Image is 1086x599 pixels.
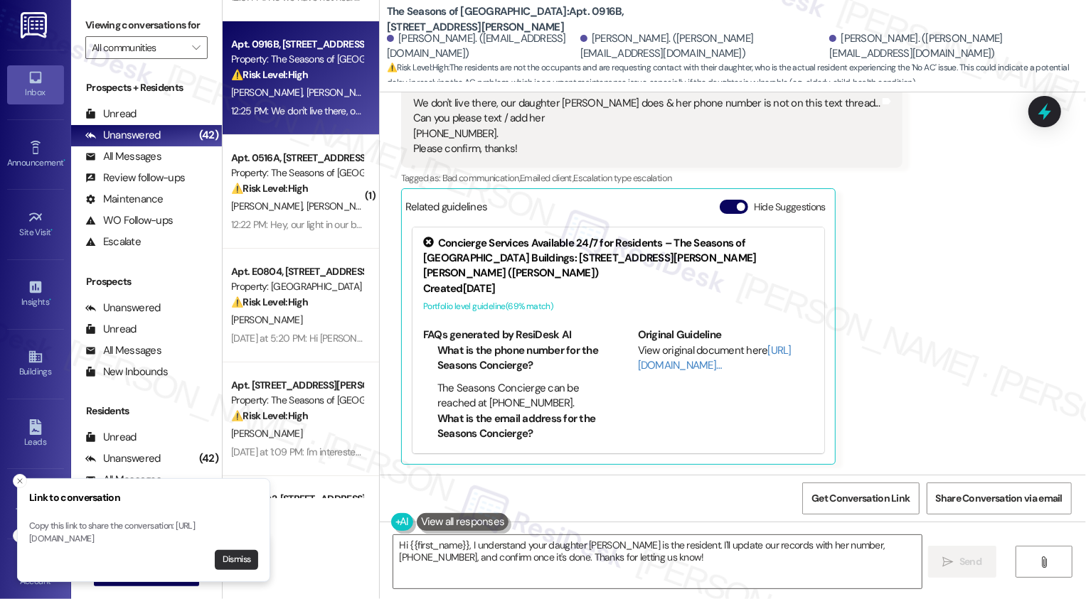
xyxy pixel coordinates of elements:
[21,12,50,38] img: ResiDesk Logo
[29,490,258,505] h3: Link to conversation
[387,62,448,73] strong: ⚠️ Risk Level: High
[85,128,161,143] div: Unanswered
[638,343,792,372] a: [URL][DOMAIN_NAME]…
[231,313,302,326] span: [PERSON_NAME]
[423,328,571,342] b: FAQs generated by ResiDesk AI
[51,225,53,235] span: •
[7,345,64,383] a: Buildings
[231,296,308,308] strong: ⚠️ Risk Level: High
[638,343,814,374] div: View original document here
[85,301,161,315] div: Unanswered
[959,554,981,569] span: Send
[71,274,222,289] div: Prospects
[520,172,573,184] span: Emailed client ,
[231,52,363,67] div: Property: The Seasons of [GEOGRAPHIC_DATA]
[393,535,922,588] textarea: Hi {{first_name}}, I understand your daughter [PERSON_NAME] is the resident. I'll update our reco...
[215,550,258,570] button: Dismiss
[231,68,308,81] strong: ⚠️ Risk Level: High
[405,200,488,220] div: Related guidelines
[437,411,599,442] li: What is the email address for the Seasons Concierge?
[1039,556,1050,568] i: 
[7,205,64,244] a: Site Visit •
[196,124,222,146] div: (42)
[85,192,164,207] div: Maintenance
[802,482,919,514] button: Get Conversation Link
[231,86,307,99] span: [PERSON_NAME]
[7,65,64,104] a: Inbox
[29,520,258,545] p: Copy this link to share the conversation: [URL][DOMAIN_NAME]
[231,393,363,408] div: Property: The Seasons of [GEOGRAPHIC_DATA]
[7,554,64,593] a: Account
[196,448,222,470] div: (42)
[580,31,826,62] div: [PERSON_NAME]. ([PERSON_NAME][EMAIL_ADDRESS][DOMAIN_NAME])
[927,482,1072,514] button: Share Conversation via email
[71,80,222,95] div: Prospects + Residents
[85,107,137,122] div: Unread
[413,96,880,157] div: We don't live there, our daughter [PERSON_NAME] does & her phone number is not on this text threa...
[7,415,64,453] a: Leads
[231,264,363,279] div: Apt. E0804, [STREET_ADDRESS]
[231,218,573,231] div: 12:22 PM: Hey, our light in our bathroom is still out but everything else was replaced!
[231,166,363,180] div: Property: The Seasons of [GEOGRAPHIC_DATA]
[231,378,363,393] div: Apt. [STREET_ADDRESS][PERSON_NAME]
[928,546,997,578] button: Send
[49,295,51,305] span: •
[231,279,363,294] div: Property: [GEOGRAPHIC_DATA]
[943,556,954,568] i: 
[231,427,302,440] span: [PERSON_NAME]
[85,234,141,249] div: Escalate
[85,14,208,36] label: Viewing conversations for
[754,200,826,215] label: Hide Suggestions
[936,491,1063,506] span: Share Conversation via email
[437,381,599,411] li: The Seasons Concierge can be reached at [PHONE_NUMBER].
[231,200,307,212] span: [PERSON_NAME]
[231,409,308,422] strong: ⚠️ Risk Level: High
[71,404,222,419] div: Residents
[423,299,814,314] div: Portfolio level guideline ( 69 % match)
[811,491,910,506] span: Get Conversation Link
[423,281,814,296] div: Created [DATE]
[92,36,185,59] input: All communities
[85,365,168,379] div: New Inbounds
[306,200,377,212] span: [PERSON_NAME]
[63,156,65,166] span: •
[192,42,200,53] i: 
[231,104,999,117] div: 12:25 PM: We don't live there, our daughter [PERSON_NAME] does & her phone number is not on this ...
[231,492,363,507] div: Apt. E3102, [STREET_ADDRESS]
[638,328,722,342] b: Original Guideline
[573,172,671,184] span: Escalation type escalation
[423,236,814,281] div: Concierge Services Available 24/7 for Residents – The Seasons of [GEOGRAPHIC_DATA] Buildings: [ST...
[85,213,173,228] div: WO Follow-ups
[231,182,308,195] strong: ⚠️ Risk Level: High
[85,171,185,185] div: Review follow-ups
[387,31,577,62] div: [PERSON_NAME]. ([EMAIL_ADDRESS][DOMAIN_NAME])
[13,529,27,543] button: Close toast
[7,275,64,313] a: Insights •
[85,451,161,466] div: Unanswered
[85,430,137,445] div: Unread
[387,4,671,35] b: The Seasons of [GEOGRAPHIC_DATA]: Apt. 0916B, [STREET_ADDRESS][PERSON_NAME]
[829,31,1075,62] div: [PERSON_NAME]. ([PERSON_NAME][EMAIL_ADDRESS][DOMAIN_NAME])
[231,151,363,166] div: Apt. 0516A, [STREET_ADDRESS][PERSON_NAME]
[306,86,381,99] span: [PERSON_NAME]
[437,343,599,374] li: What is the phone number for the Seasons Concierge?
[442,172,520,184] span: Bad communication ,
[387,60,1086,91] span: : The residents are not the occupants and are requesting contact with their daughter, who is the ...
[13,474,27,488] button: Close toast
[231,37,363,52] div: Apt. 0916B, [STREET_ADDRESS][PERSON_NAME]
[85,149,161,164] div: All Messages
[7,485,64,523] a: Templates •
[85,343,161,358] div: All Messages
[401,168,903,188] div: Tagged as:
[85,322,137,337] div: Unread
